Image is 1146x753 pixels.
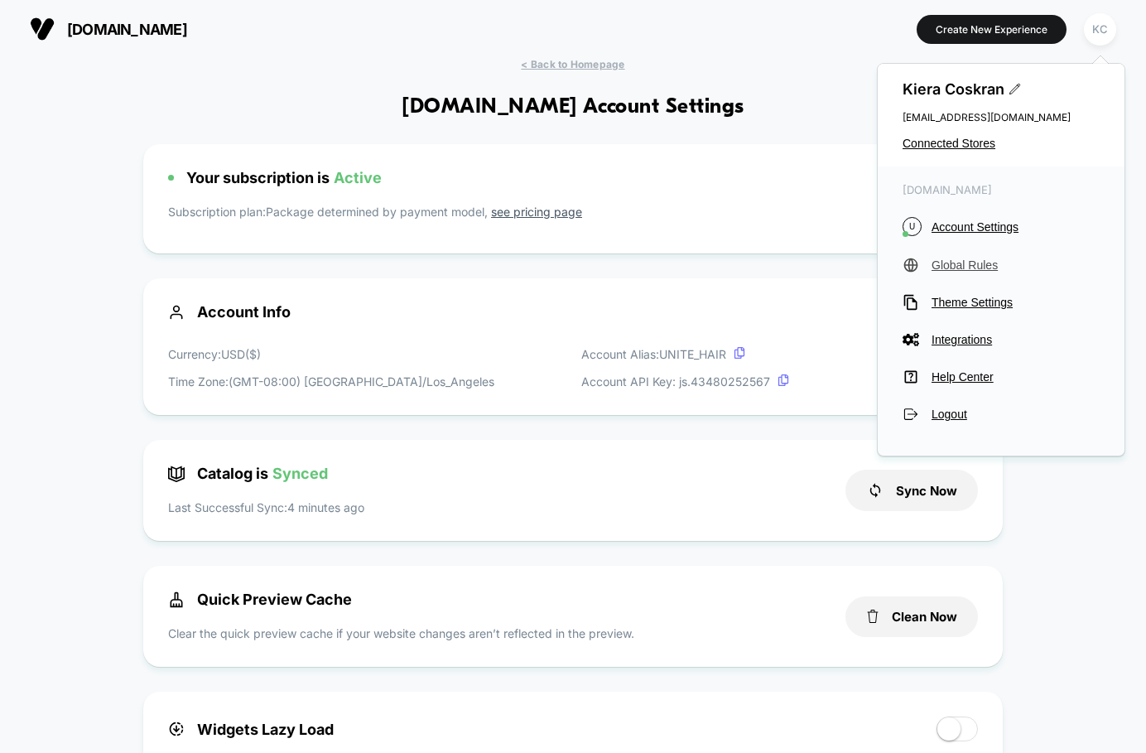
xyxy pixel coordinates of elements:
[932,370,1100,384] span: Help Center
[903,369,1100,385] button: Help Center
[903,137,1100,150] button: Connected Stores
[168,465,328,482] span: Catalog is
[917,15,1067,44] button: Create New Experience
[30,17,55,41] img: Visually logo
[168,345,494,363] p: Currency: USD ( $ )
[903,406,1100,422] button: Logout
[67,21,187,38] span: [DOMAIN_NAME]
[932,258,1100,272] span: Global Rules
[845,470,978,511] button: Sync Now
[491,205,582,219] a: see pricing page
[932,220,1100,234] span: Account Settings
[168,721,334,738] span: Widgets Lazy Load
[272,465,328,482] span: Synced
[932,408,1100,421] span: Logout
[932,296,1100,309] span: Theme Settings
[903,217,1100,236] button: UAccount Settings
[581,345,789,363] p: Account Alias: UNITE_HAIR
[903,80,1100,98] span: Kiera Coskran
[168,625,634,642] p: Clear the quick preview cache if your website changes aren’t reflected in the preview.
[903,183,1100,196] span: [DOMAIN_NAME]
[186,169,382,186] span: Your subscription is
[1084,13,1116,46] div: KC
[168,591,352,608] span: Quick Preview Cache
[932,333,1100,346] span: Integrations
[581,373,789,390] p: Account API Key: js. 43480252567
[521,58,624,70] span: < Back to Homepage
[168,499,364,516] p: Last Successful Sync: 4 minutes ago
[168,303,978,321] span: Account Info
[168,203,978,229] p: Subscription plan: Package determined by payment model,
[903,217,922,236] i: U
[334,169,382,186] span: Active
[25,16,192,42] button: [DOMAIN_NAME]
[402,95,744,119] h1: [DOMAIN_NAME] Account Settings
[845,596,978,637] button: Clean Now
[903,331,1100,348] button: Integrations
[168,373,494,390] p: Time Zone: (GMT-08:00) [GEOGRAPHIC_DATA]/Los_Angeles
[903,257,1100,273] button: Global Rules
[903,111,1100,123] span: [EMAIL_ADDRESS][DOMAIN_NAME]
[903,294,1100,311] button: Theme Settings
[1079,12,1121,46] button: KC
